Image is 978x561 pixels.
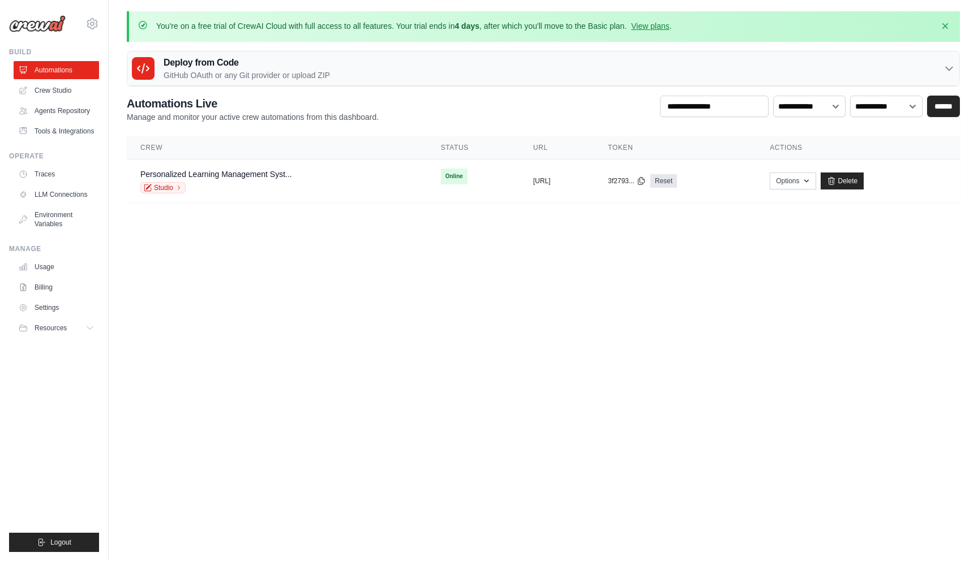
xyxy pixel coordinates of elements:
span: Online [441,169,467,184]
button: Resources [14,319,99,337]
a: Delete [821,172,864,189]
h2: Automations Live [127,96,379,111]
a: Billing [14,278,99,296]
th: Status [427,136,520,159]
a: Environment Variables [14,206,99,233]
span: Logout [50,538,71,547]
a: Agents Repository [14,102,99,120]
button: Logout [9,533,99,552]
img: Logo [9,15,66,32]
strong: 4 days [454,21,479,31]
p: GitHub OAuth or any Git provider or upload ZIP [164,70,330,81]
a: View plans [631,21,669,31]
a: Studio [140,182,186,193]
h3: Deploy from Code [164,56,330,70]
button: Options [770,172,816,189]
a: Traces [14,165,99,183]
th: Token [594,136,756,159]
a: Personalized Learning Management Syst... [140,170,292,179]
p: You're on a free trial of CrewAI Cloud with full access to all features. Your trial ends in , aft... [156,20,672,32]
a: Usage [14,258,99,276]
div: Operate [9,152,99,161]
div: Manage [9,244,99,253]
th: Crew [127,136,427,159]
th: Actions [756,136,960,159]
a: Tools & Integrations [14,122,99,140]
span: Resources [35,323,67,333]
a: Settings [14,299,99,317]
a: Reset [650,174,677,188]
a: Automations [14,61,99,79]
p: Manage and monitor your active crew automations from this dashboard. [127,111,379,123]
div: Build [9,48,99,57]
th: URL [520,136,594,159]
button: 3f2793... [608,176,646,185]
a: LLM Connections [14,185,99,204]
a: Crew Studio [14,81,99,100]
